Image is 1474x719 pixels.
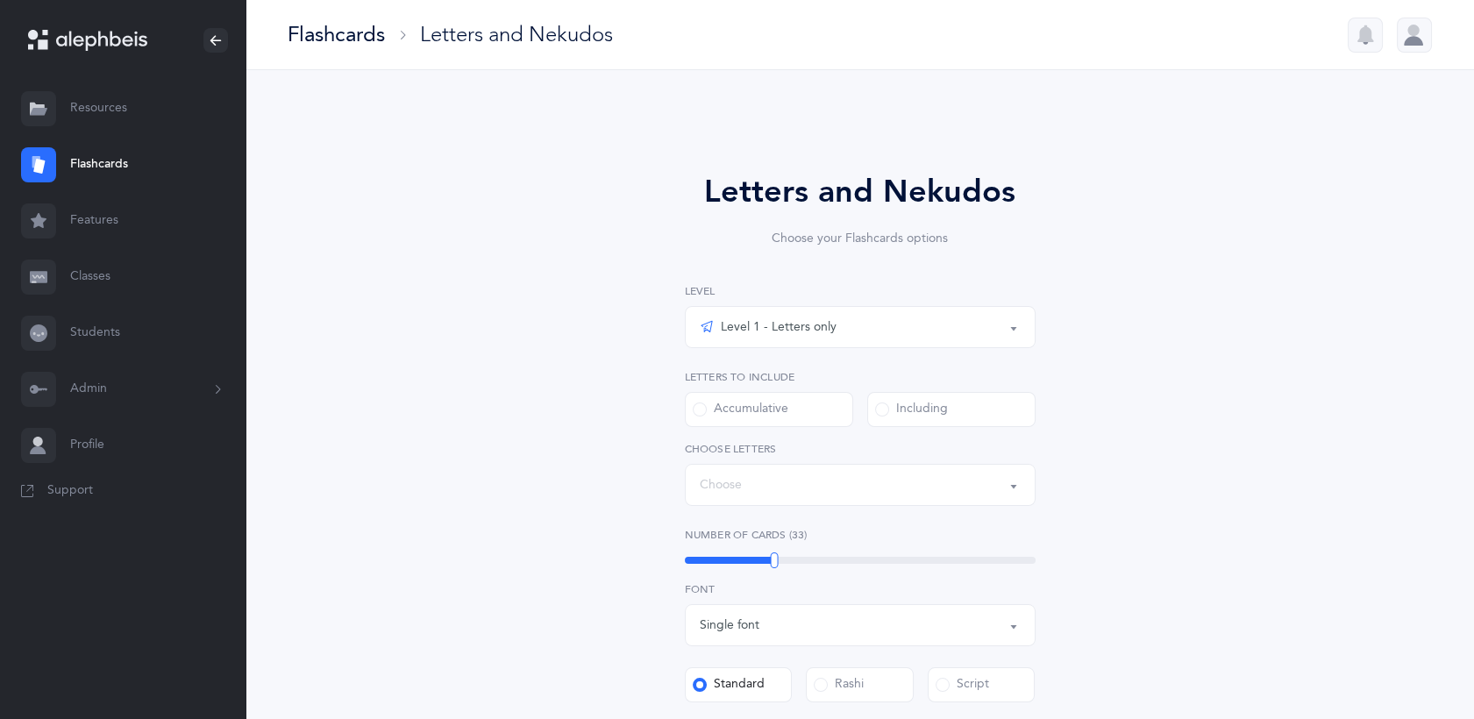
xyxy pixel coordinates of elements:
[685,441,1036,457] label: Choose letters
[685,369,1036,385] label: Letters to include
[700,616,759,635] div: Single font
[685,604,1036,646] button: Single font
[685,306,1036,348] button: Level 1 - Letters only
[700,317,837,338] div: Level 1 - Letters only
[685,527,1036,543] label: Number of Cards (33)
[936,676,989,694] div: Script
[685,464,1036,506] button: Choose
[693,401,788,418] div: Accumulative
[636,168,1085,216] div: Letters and Nekudos
[685,283,1036,299] label: Level
[693,676,765,694] div: Standard
[288,20,385,49] div: Flashcards
[47,482,93,500] span: Support
[875,401,948,418] div: Including
[420,20,613,49] div: Letters and Nekudos
[636,230,1085,248] div: Choose your Flashcards options
[814,676,864,694] div: Rashi
[685,581,1036,597] label: Font
[700,476,742,495] div: Choose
